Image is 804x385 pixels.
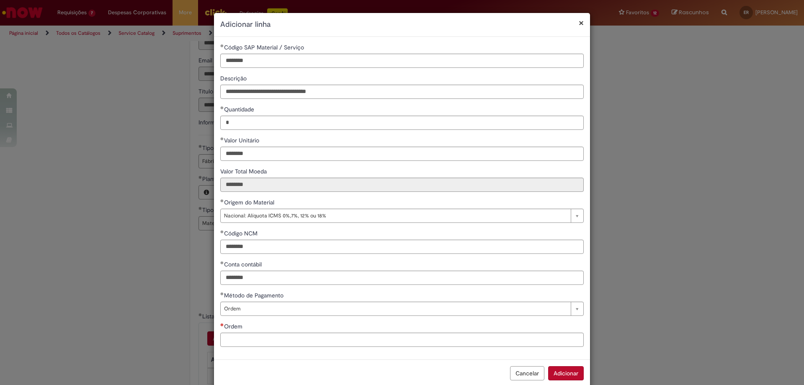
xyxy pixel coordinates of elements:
[224,302,567,315] span: Ordem
[220,230,224,233] span: Obrigatório Preenchido
[224,261,263,268] span: Conta contábil
[224,230,259,237] span: Código NCM
[220,178,584,192] input: Valor Total Moeda
[220,292,224,295] span: Obrigatório Preenchido
[220,333,584,347] input: Ordem
[220,85,584,99] input: Descrição
[220,271,584,285] input: Conta contábil
[220,137,224,140] span: Obrigatório Preenchido
[220,54,584,68] input: Código SAP Material / Serviço
[220,323,224,326] span: Necessários
[220,168,268,175] span: Somente leitura - Valor Total Moeda
[224,106,256,113] span: Quantidade
[220,19,584,30] h2: Adicionar linha
[224,137,261,144] span: Valor Unitário
[579,18,584,27] button: Fechar modal
[220,199,224,202] span: Obrigatório Preenchido
[220,44,224,47] span: Obrigatório Preenchido
[220,147,584,161] input: Valor Unitário
[224,44,306,51] span: Código SAP Material / Serviço
[220,240,584,254] input: Código NCM
[224,199,276,206] span: Origem do Material
[224,292,285,299] span: Método de Pagamento
[220,261,224,264] span: Obrigatório Preenchido
[548,366,584,380] button: Adicionar
[220,106,224,109] span: Obrigatório Preenchido
[220,116,584,130] input: Quantidade
[224,323,244,330] span: Ordem
[510,366,544,380] button: Cancelar
[220,75,248,82] span: Descrição
[224,209,567,222] span: Nacional: Alíquota ICMS 0%,7%, 12% ou 18%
